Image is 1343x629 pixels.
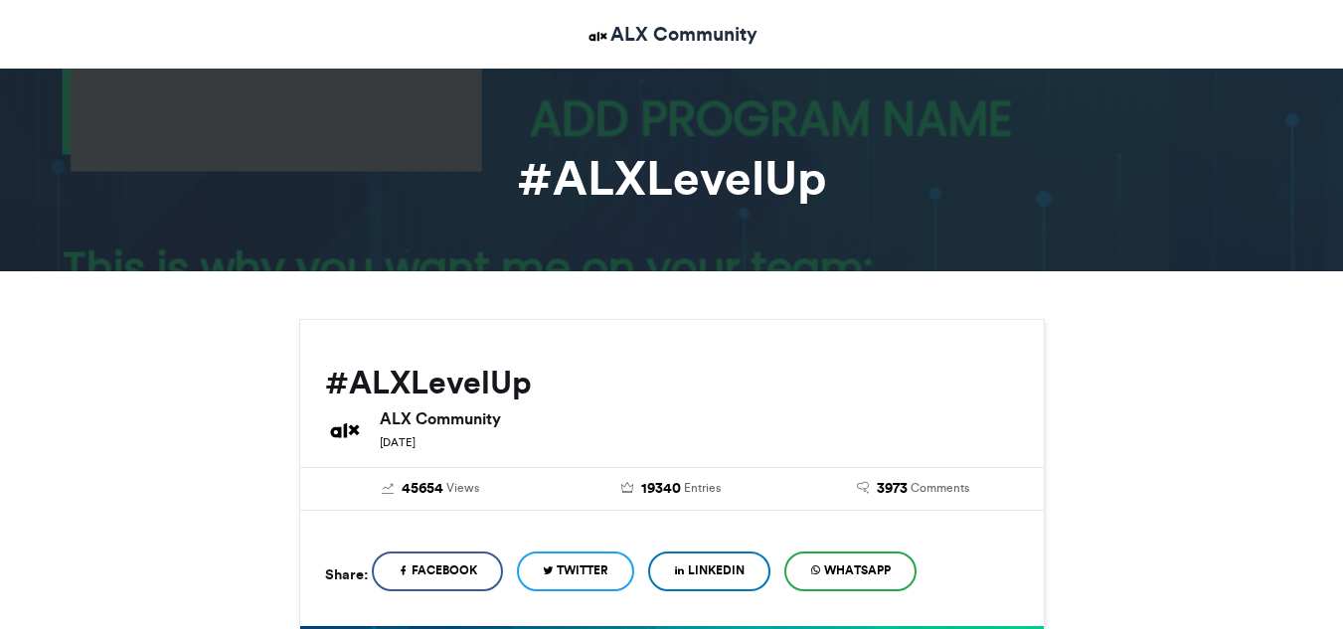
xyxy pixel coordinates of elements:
a: 45654 Views [325,478,537,500]
a: Twitter [517,551,634,591]
small: [DATE] [380,435,416,449]
img: ALX Community [325,410,365,450]
h2: #ALXLevelUp [325,365,1019,400]
span: 45654 [402,478,443,500]
span: Views [446,479,479,497]
a: WhatsApp [784,551,917,591]
h5: Share: [325,561,368,587]
span: 19340 [641,478,681,500]
a: 3973 Comments [807,478,1019,500]
a: Facebook [372,551,503,591]
span: LinkedIn [688,561,745,579]
span: 3973 [877,478,908,500]
a: LinkedIn [648,551,770,591]
span: Twitter [557,561,608,579]
span: WhatsApp [824,561,891,579]
h1: #ALXLevelUp [120,154,1224,202]
h6: ALX Community [380,410,1019,426]
a: 19340 Entries [566,478,777,500]
span: Comments [911,479,969,497]
img: ALX Community [586,24,610,49]
span: Entries [684,479,721,497]
a: ALX Community [586,20,757,49]
span: Facebook [412,561,477,579]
